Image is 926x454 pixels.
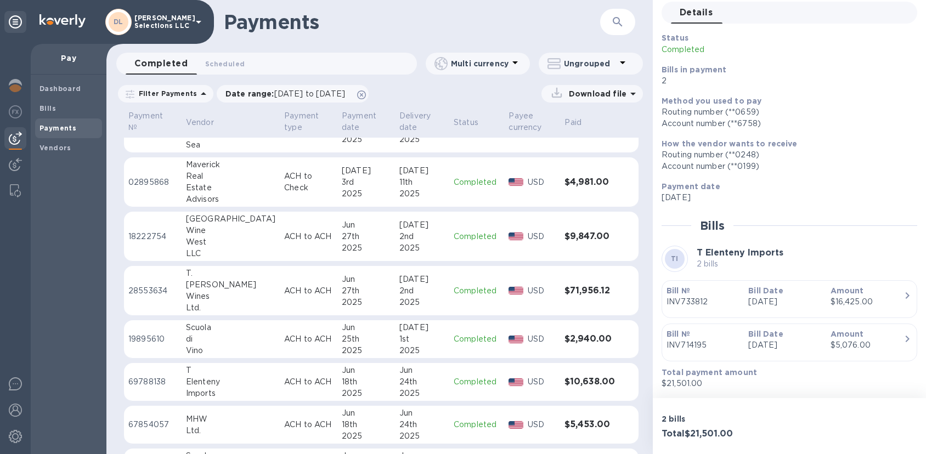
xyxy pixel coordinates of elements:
[662,192,908,203] p: [DATE]
[662,161,908,172] div: Account number (**0199)
[528,419,556,430] p: USD
[399,110,431,133] p: Delivery date
[509,110,556,133] span: Payee currency
[399,297,445,308] div: 2025
[342,165,391,177] div: [DATE]
[662,106,908,118] div: Routing number (**0659)
[680,5,713,20] span: Details
[342,134,391,145] div: 2025
[39,144,71,152] b: Vendors
[134,89,197,98] p: Filter Payments
[399,242,445,254] div: 2025
[662,75,908,87] p: 2
[399,333,445,345] div: 1st
[399,177,445,188] div: 11th
[748,339,821,351] p: [DATE]
[186,333,275,345] div: di
[186,225,275,236] div: Wine
[671,254,679,263] b: TI
[342,219,391,231] div: Jun
[509,336,523,343] img: USD
[342,188,391,200] div: 2025
[342,322,391,333] div: Jun
[509,287,523,294] img: USD
[342,345,391,356] div: 2025
[454,333,500,345] p: Completed
[831,330,864,338] b: Amount
[399,110,445,133] span: Delivery date
[528,333,556,345] p: USD
[342,333,391,345] div: 25th
[454,376,500,388] p: Completed
[342,297,391,308] div: 2025
[128,419,177,430] p: 67854057
[454,117,478,128] p: Status
[399,345,445,356] div: 2025
[748,330,783,338] b: Bill Date
[186,268,275,279] div: T.
[186,139,275,151] div: Sea
[342,430,391,442] div: 2025
[399,165,445,177] div: [DATE]
[9,105,22,118] img: Foreign exchange
[217,85,369,103] div: Date range:[DATE] to [DATE]
[399,188,445,200] div: 2025
[224,10,600,33] h1: Payments
[186,388,275,399] div: Imports
[186,213,275,225] div: [GEOGRAPHIC_DATA]
[528,231,556,242] p: USD
[342,242,391,254] div: 2025
[399,285,445,297] div: 2nd
[342,376,391,388] div: 18th
[128,110,177,133] span: Payment №
[399,274,445,285] div: [DATE]
[662,139,798,148] b: How the vendor wants to receive
[454,419,500,430] p: Completed
[399,407,445,419] div: Jun
[342,110,376,133] p: Payment date
[564,117,581,128] p: Paid
[274,89,345,98] span: [DATE] to [DATE]
[128,231,177,242] p: 18222754
[284,419,333,430] p: ACH to ACH
[284,110,319,133] p: Payment type
[39,124,76,132] b: Payments
[831,286,864,295] b: Amount
[697,247,783,258] b: T Elenteny Imports
[662,33,688,42] b: Status
[700,219,725,232] h2: Bills
[509,378,523,386] img: USD
[342,285,391,297] div: 27th
[831,296,904,308] div: $16,425.00
[186,322,275,333] div: Scuola
[128,333,177,345] p: 19895610
[564,117,596,128] span: Paid
[662,97,761,105] b: Method you used to pay
[128,376,177,388] p: 69788138
[662,182,720,191] b: Payment date
[225,88,351,99] p: Date range :
[748,296,821,308] p: [DATE]
[284,285,333,297] p: ACH to ACH
[399,376,445,388] div: 24th
[284,376,333,388] p: ACH to ACH
[284,171,333,194] p: ACH to Check
[564,58,616,69] p: Ungrouped
[662,429,785,439] h3: Total $21,501.00
[205,58,245,70] span: Scheduled
[399,365,445,376] div: Jun
[399,231,445,242] div: 2nd
[342,231,391,242] div: 27th
[454,117,493,128] span: Status
[564,286,617,296] h3: $71,956.12
[454,231,500,242] p: Completed
[186,279,275,291] div: [PERSON_NAME]
[399,219,445,231] div: [DATE]
[564,334,617,344] h3: $2,940.00
[831,339,904,351] div: $5,076.00
[399,419,445,430] div: 24th
[564,88,626,99] p: Download file
[186,413,275,425] div: MHW
[342,388,391,399] div: 2025
[134,14,189,30] p: [PERSON_NAME] Selections LLC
